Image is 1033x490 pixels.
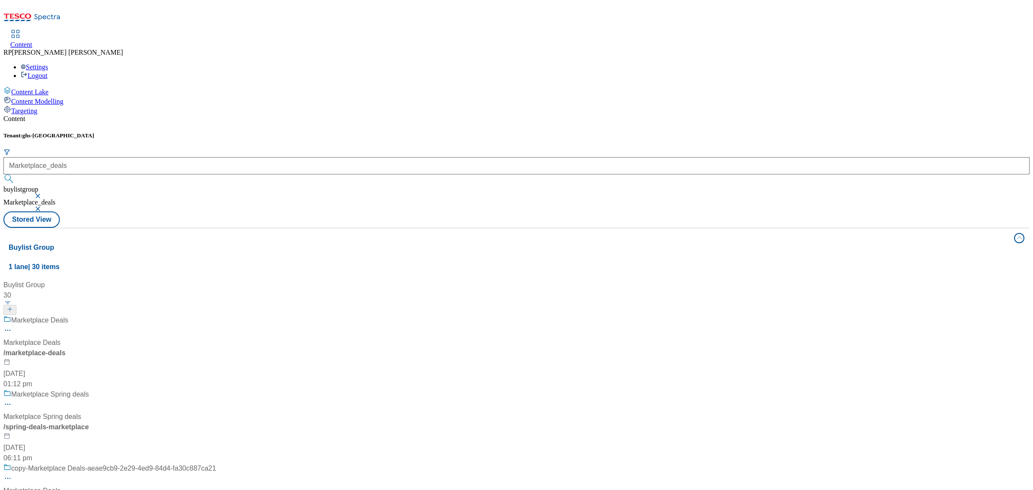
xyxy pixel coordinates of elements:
div: Marketplace Deals [11,315,68,326]
h4: Buylist Group [9,242,1009,253]
span: Content Modelling [11,98,63,105]
span: buylistgroup [3,186,38,193]
a: Logout [21,72,47,79]
div: Marketplace Spring deals [11,389,89,400]
span: / spring-deals-marketplace [3,423,89,431]
div: copy-Marketplace Deals-aeae9cb9-2e29-4ed9-84d4-fa30c887ca21 [11,463,216,474]
span: Content Lake [11,88,49,96]
span: 1 lane | 30 items [9,263,59,270]
div: 06:11 pm [3,453,216,463]
input: Search [3,157,1030,174]
svg: Search Filters [3,149,10,155]
span: Marketplace_deals [3,198,56,206]
div: Content [3,115,1030,123]
div: Marketplace Deals [3,338,61,348]
a: Settings [21,63,48,71]
a: Targeting [3,105,1030,115]
div: 01:12 pm [3,379,216,389]
div: Buylist Group [3,280,216,290]
h5: Tenant: [3,132,1030,139]
div: [DATE] [3,369,216,379]
button: Buylist Group1 lane| 30 items [3,228,1030,276]
button: Stored View [3,211,60,228]
div: Marketplace Spring deals [3,412,81,422]
a: Content [10,31,32,49]
span: [PERSON_NAME] [PERSON_NAME] [12,49,123,56]
span: / marketplace-deals [3,349,65,357]
div: 30 [3,290,216,301]
span: ghs-[GEOGRAPHIC_DATA] [22,132,94,139]
span: RP [3,49,12,56]
a: Content Modelling [3,96,1030,105]
a: Content Lake [3,87,1030,96]
span: Content [10,41,32,48]
span: Targeting [11,107,37,115]
div: [DATE] [3,443,216,453]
